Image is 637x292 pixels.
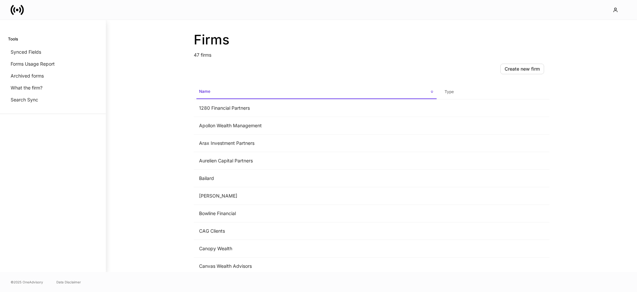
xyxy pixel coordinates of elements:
[194,152,439,170] td: Aurelien Capital Partners
[8,58,98,70] a: Forms Usage Report
[194,48,549,58] p: 47 firms
[11,279,43,285] span: © 2025 OneAdvisory
[8,94,98,106] a: Search Sync
[194,258,439,275] td: Canvas Wealth Advisors
[194,205,439,222] td: Bowline Financial
[199,88,210,94] h6: Name
[11,49,41,55] p: Synced Fields
[194,187,439,205] td: [PERSON_NAME]
[194,117,439,135] td: Apollon Wealth Management
[194,135,439,152] td: Arax Investment Partners
[8,36,18,42] h6: Tools
[194,170,439,187] td: Bailard
[8,46,98,58] a: Synced Fields
[194,240,439,258] td: Canopy Wealth
[194,99,439,117] td: 1280 Financial Partners
[11,61,55,67] p: Forms Usage Report
[11,85,42,91] p: What the firm?
[56,279,81,285] a: Data Disclaimer
[500,64,544,74] button: Create new firm
[11,96,38,103] p: Search Sync
[445,88,454,95] h6: Type
[11,73,44,79] p: Archived forms
[194,222,439,240] td: CAG Clients
[8,82,98,94] a: What the firm?
[194,32,549,48] h2: Firms
[196,85,437,99] span: Name
[442,85,547,99] span: Type
[8,70,98,82] a: Archived forms
[505,67,540,71] div: Create new firm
